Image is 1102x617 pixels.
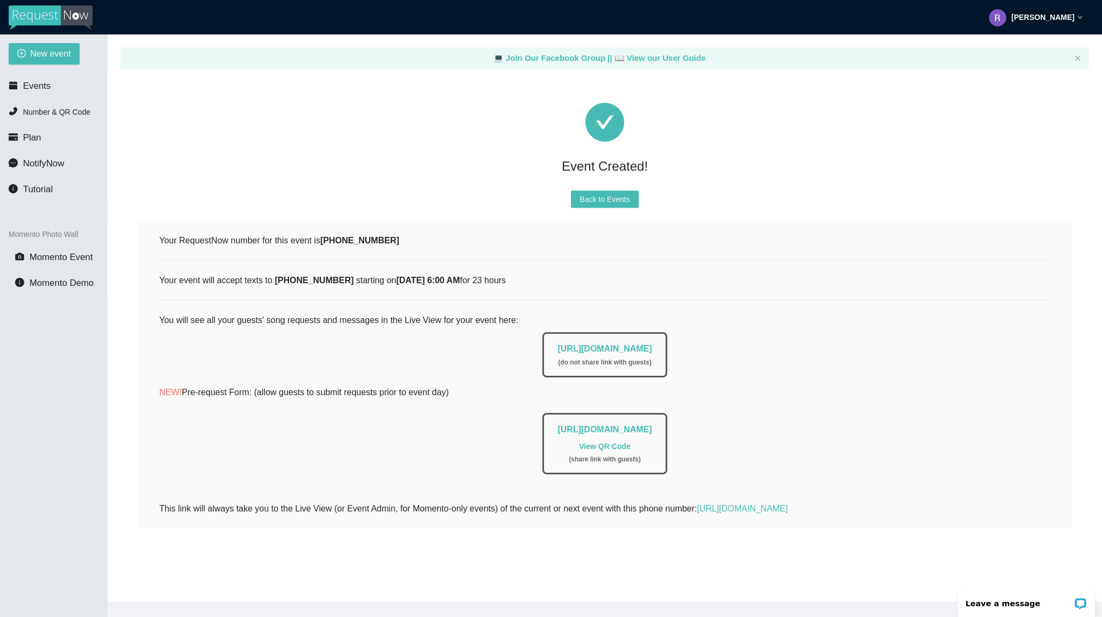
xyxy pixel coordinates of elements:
[493,53,614,62] a: laptop Join Our Facebook Group ||
[159,388,182,397] span: NEW!
[23,81,51,91] span: Events
[571,191,638,208] button: Back to Events
[697,504,788,513] a: [URL][DOMAIN_NAME]
[9,43,80,65] button: plus-circleNew event
[1012,13,1075,22] strong: [PERSON_NAME]
[9,107,18,116] span: phone
[159,274,1050,287] div: Your event will accept texts to starting on for 23 hours
[9,132,18,142] span: credit-card
[951,583,1102,617] iframe: LiveChat chat widget
[30,47,71,60] span: New event
[493,53,504,62] span: laptop
[9,81,18,90] span: calendar
[320,236,399,245] b: [PHONE_NUMBER]
[9,184,18,193] span: info-circle
[989,9,1006,26] img: ACg8ocLhAggMDWVDA1eU7qfC_nloOBVBCGhvJMARlLUlK9ib3iztmA=s96-c
[23,184,53,194] span: Tutorial
[17,49,26,59] span: plus-circle
[580,193,630,205] span: Back to Events
[138,155,1072,178] div: Event Created!
[159,502,1050,515] div: This link will always take you to the Live View (or Event Admin, for Momento-only events) of the ...
[557,425,652,434] a: [URL][DOMAIN_NAME]
[30,278,94,288] span: Momento Demo
[557,357,652,368] div: ( do not share link with guests )
[585,103,624,142] span: check-circle
[579,442,630,451] a: View QR Code
[1077,15,1083,20] span: down
[275,276,354,285] b: [PHONE_NUMBER]
[396,276,460,285] b: [DATE] 6:00 AM
[23,108,90,116] span: Number & QR Code
[159,385,1050,399] p: Pre-request Form: (allow guests to submit requests prior to event day)
[15,252,24,261] span: camera
[557,344,652,353] a: [URL][DOMAIN_NAME]
[614,53,706,62] a: laptop View our User Guide
[23,158,64,169] span: NotifyNow
[557,454,652,465] div: ( share link with guests )
[1075,55,1081,61] span: close
[30,252,93,262] span: Momento Event
[9,5,93,30] img: RequestNow
[159,313,1050,488] div: You will see all your guests' song requests and messages in the Live View for your event here:
[1075,55,1081,62] button: close
[9,158,18,167] span: message
[614,53,625,62] span: laptop
[23,132,41,143] span: Plan
[15,278,24,287] span: info-circle
[159,236,399,245] span: Your RequestNow number for this event is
